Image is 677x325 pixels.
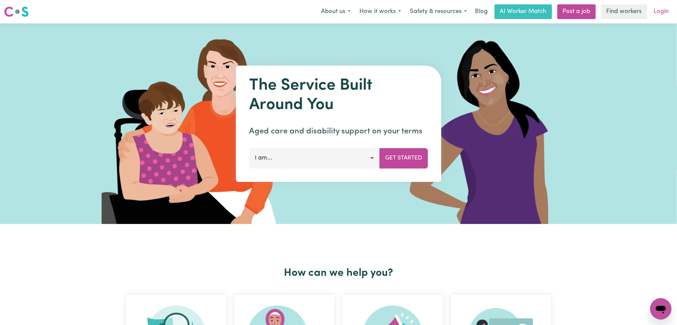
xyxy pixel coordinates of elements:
iframe: Button to launch messaging window [650,298,672,320]
button: I am... [249,148,380,168]
button: Safety & resources [405,5,471,19]
button: How it works [355,5,405,19]
a: Find workers [601,4,647,19]
button: About us [317,5,355,19]
a: AI Worker Match [495,4,552,19]
a: Careseekers logo [4,4,29,19]
img: Careseekers logo [4,6,29,18]
h2: How can we help you? [122,267,555,280]
a: Blog [471,4,492,19]
a: Post a job [557,4,596,19]
a: Login [650,4,673,19]
button: Get Started [379,148,428,168]
h1: The Service Built Around You [249,76,428,115]
p: Aged care and disability support on your terms [249,125,428,137]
